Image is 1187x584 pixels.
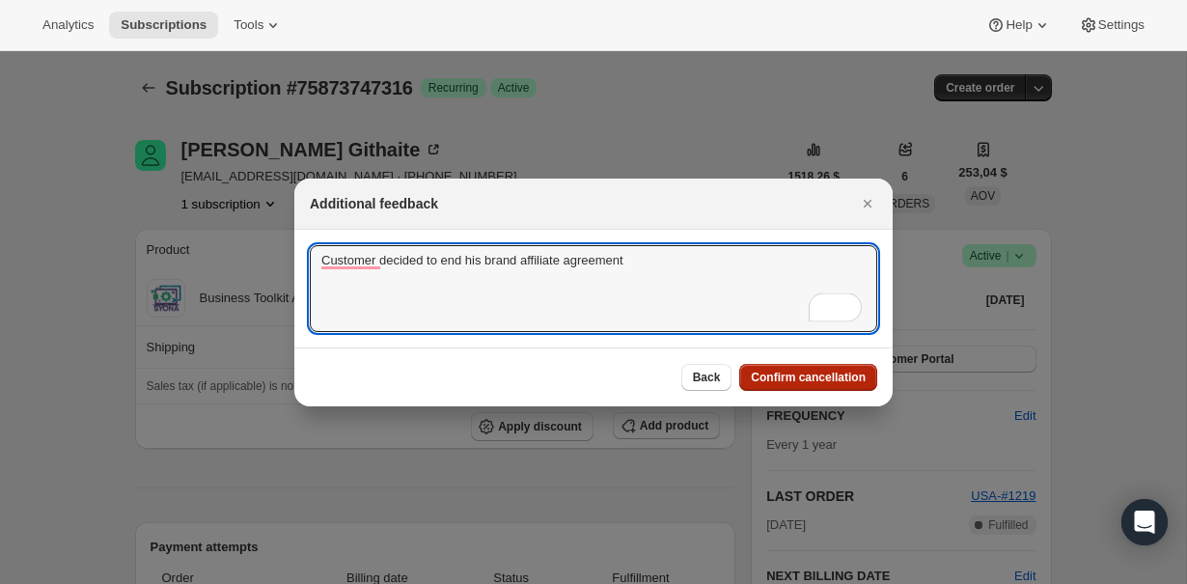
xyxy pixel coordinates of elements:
div: Open Intercom Messenger [1121,499,1168,545]
span: Back [693,370,721,385]
button: Subscriptions [109,12,218,39]
span: Help [1006,17,1032,33]
span: Tools [234,17,263,33]
span: Analytics [42,17,94,33]
button: Help [975,12,1063,39]
button: Back [681,364,732,391]
button: Settings [1067,12,1156,39]
span: Settings [1098,17,1145,33]
span: Subscriptions [121,17,207,33]
button: Tools [222,12,294,39]
textarea: To enrich screen reader interactions, please activate Accessibility in Grammarly extension settings [310,245,877,332]
button: Cerrar [854,190,881,217]
button: Analytics [31,12,105,39]
span: Confirm cancellation [751,370,866,385]
button: Confirm cancellation [739,364,877,391]
h2: Additional feedback [310,194,438,213]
